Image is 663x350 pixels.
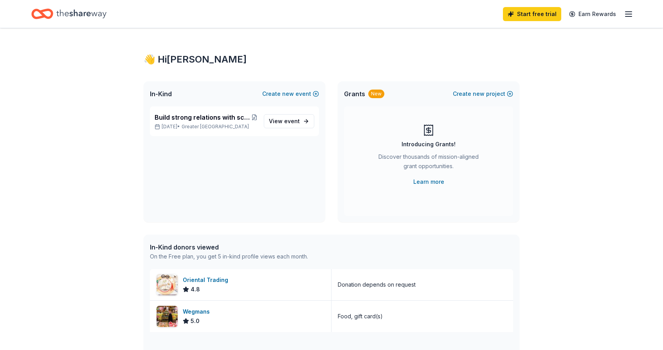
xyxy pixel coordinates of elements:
a: Start free trial [503,7,561,21]
span: event [284,118,300,124]
span: Build strong relations with school staff,admin staff, and moat importantly students [155,113,251,122]
a: View event [264,114,314,128]
p: [DATE] • [155,124,258,130]
span: 4.8 [191,285,200,294]
span: new [473,89,485,99]
a: Learn more [413,177,444,187]
span: In-Kind [150,89,172,99]
div: 👋 Hi [PERSON_NAME] [144,53,519,66]
div: New [368,90,384,98]
button: Createnewevent [262,89,319,99]
a: Home [31,5,106,23]
span: Greater [GEOGRAPHIC_DATA] [182,124,249,130]
a: Earn Rewards [564,7,621,21]
span: 5.0 [191,316,200,326]
div: Wegmans [183,307,213,316]
button: Createnewproject [453,89,513,99]
div: Donation depends on request [338,280,416,289]
img: Image for Wegmans [157,306,178,327]
div: Food, gift card(s) [338,312,383,321]
div: Introducing Grants! [402,140,456,149]
img: Image for Oriental Trading [157,274,178,295]
span: new [282,89,294,99]
span: Grants [344,89,365,99]
div: Oriental Trading [183,275,231,285]
div: On the Free plan, you get 5 in-kind profile views each month. [150,252,308,261]
div: Discover thousands of mission-aligned grant opportunities. [375,152,482,174]
div: In-Kind donors viewed [150,242,308,252]
span: View [269,117,300,126]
